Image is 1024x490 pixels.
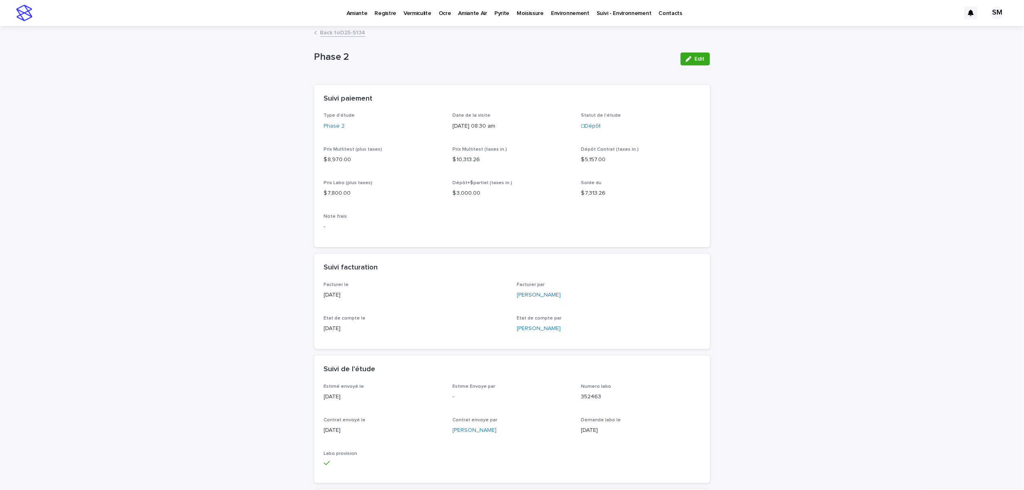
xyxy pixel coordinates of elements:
[324,263,378,272] h2: Suivi facturation
[324,282,349,287] span: Facturer le
[324,181,373,185] span: Prix Labo (plus taxes)
[452,189,572,198] p: $ 3,000.00
[452,113,490,118] span: Date de la visite
[452,418,497,423] span: Contrat envoye par
[581,418,621,423] span: Demande labo le
[581,156,700,164] p: $ 5,157.00
[324,365,376,374] h2: Suivi de l'étude
[324,291,507,299] p: [DATE]
[581,113,621,118] span: Statut de l'étude
[324,95,373,103] h2: Suivi paiement
[452,156,572,164] p: $ 10,313.26
[452,147,507,152] span: Prix Multitest (taxes in.)
[324,393,443,401] p: [DATE]
[517,291,561,299] a: [PERSON_NAME]
[517,324,561,333] a: [PERSON_NAME]
[452,122,572,130] p: [DATE] 08:30 am
[452,426,496,435] a: [PERSON_NAME]
[324,223,700,231] p: -
[581,384,612,389] span: Numero labo
[452,181,512,185] span: Dépôt+$partiel (taxes in.)
[324,384,364,389] span: Estimé envoyé le
[581,189,700,198] p: $ 7,313.26
[324,147,383,152] span: Prix Multitest (plus taxes)
[324,316,366,321] span: Etat de compte le
[452,384,495,389] span: Estime Envoye par
[581,122,601,130] a: ☐Dépôt
[991,6,1004,19] div: SM
[517,282,545,287] span: Facturer par
[324,189,443,198] p: $ 7,800.00
[581,181,602,185] span: Solde du
[314,51,674,63] p: Phase 2
[324,122,345,130] a: Phase 2
[324,214,347,219] span: Note frais
[324,451,357,456] span: Labo provision
[581,147,639,152] span: Dépôt Contrat (taxes in.)
[517,316,562,321] span: Etat de compte par
[16,5,32,21] img: stacker-logo-s-only.png
[320,27,366,37] a: Back toD25-5134
[324,418,366,423] span: Contrat envoyé le
[324,426,443,435] p: [DATE]
[681,53,710,65] button: Edit
[581,426,700,435] p: [DATE]
[324,156,443,164] p: $ 8,970.00
[452,393,572,401] p: -
[324,324,507,333] p: [DATE]
[695,56,705,62] span: Edit
[581,393,700,401] p: 352463
[324,113,355,118] span: Type d'étude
